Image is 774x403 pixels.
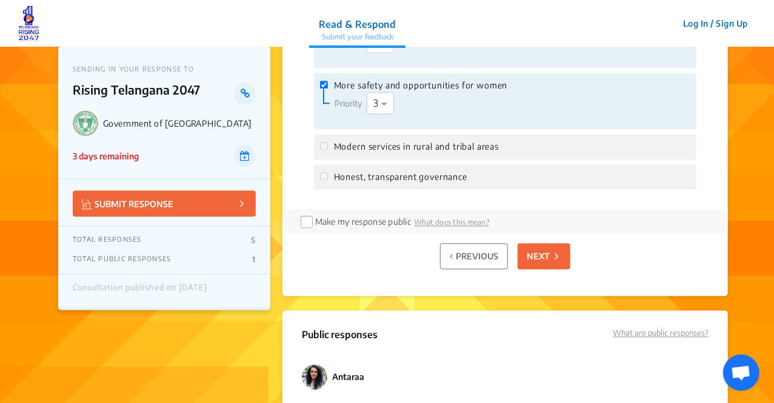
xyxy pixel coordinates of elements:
[73,236,142,245] p: TOTAL RESPONSES
[82,197,173,211] p: SUBMIT RESPONSE
[251,236,255,245] p: 5
[332,371,364,384] p: Antaraa
[302,365,327,390] img: q2r50fe8gt2jboq4crgh0elfmbkr
[73,150,139,163] p: 3 days remaining
[73,111,98,136] img: Government of Telangana logo
[414,218,489,227] span: What does this mean?
[82,199,92,210] img: Vector.jpg
[440,244,508,270] button: PREVIOUS
[319,32,396,42] p: Submit your feedback
[315,217,411,227] label: Make my response public
[319,17,396,32] p: Read & Respond
[73,255,172,265] p: TOTAL PUBLIC RESPONSES
[103,119,256,129] p: Government of [GEOGRAPHIC_DATA]
[73,191,256,217] button: SUBMIT RESPONSE
[334,171,467,184] span: Honest, transparent governance
[320,81,328,89] input: More safety and opportunities for women
[73,65,256,73] p: SENDING IN YOUR RESPONSE TO
[320,142,328,150] input: Modern services in rural and tribal areas
[334,79,508,93] span: More safety and opportunities for women
[320,173,328,181] input: Honest, transparent governance
[73,83,235,105] p: Rising Telangana 2047
[73,284,207,299] div: Consultation published on [DATE]
[613,328,709,340] p: What are public responses?
[723,355,759,391] div: Open chat
[18,5,39,42] img: jwrukk9bl1z89niicpbx9z0dc3k6
[335,98,362,110] label: Priority
[252,255,255,265] p: 1
[527,250,550,263] p: NEXT
[675,14,756,33] button: Log In / Sign Up
[334,141,499,154] span: Modern services in rural and tribal areas
[518,244,570,270] button: NEXT
[302,328,378,350] p: Public responses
